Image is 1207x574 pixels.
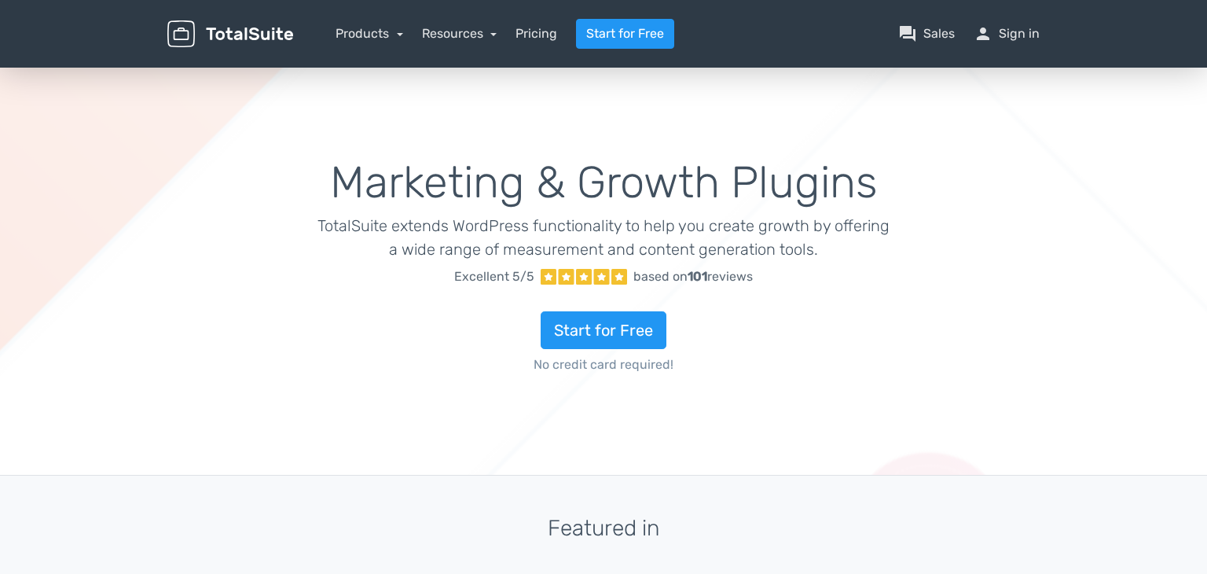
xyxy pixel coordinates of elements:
[541,311,666,349] a: Start for Free
[167,517,1040,541] h3: Featured in
[974,24,992,43] span: person
[167,20,293,48] img: TotalSuite for WordPress
[454,267,534,286] span: Excellent 5/5
[317,214,890,261] p: TotalSuite extends WordPress functionality to help you create growth by offering a wide range of ...
[422,26,497,41] a: Resources
[898,24,917,43] span: question_answer
[898,24,955,43] a: question_answerSales
[336,26,403,41] a: Products
[317,355,890,374] span: No credit card required!
[515,24,557,43] a: Pricing
[576,19,674,49] a: Start for Free
[974,24,1040,43] a: personSign in
[317,261,890,293] a: Excellent 5/5 based on101reviews
[688,269,707,284] strong: 101
[317,159,890,208] h1: Marketing & Growth Plugins
[633,267,753,286] div: based on reviews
